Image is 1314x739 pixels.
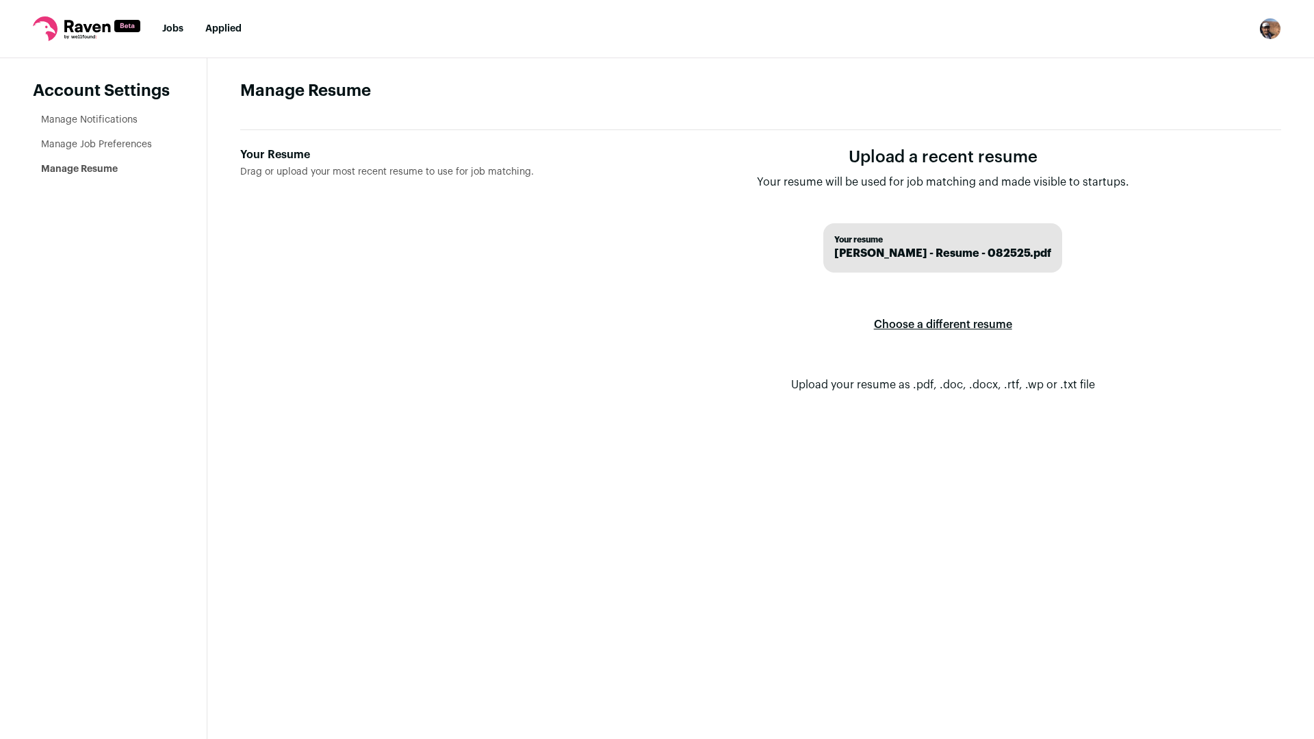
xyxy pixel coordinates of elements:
div: Your Resume [240,147,582,163]
button: Open dropdown [1259,18,1281,40]
header: Account Settings [33,80,174,102]
span: [PERSON_NAME] - Resume - 082525.pdf [834,245,1051,262]
a: Manage Notifications [41,115,138,125]
h1: Manage Resume [240,80,1281,102]
span: Your resume [834,234,1051,245]
img: 1692421-medium_jpg [1259,18,1281,40]
a: Manage Job Preferences [41,140,152,149]
a: Jobs [162,24,183,34]
a: Manage Resume [41,164,118,174]
p: Your resume will be used for job matching and made visible to startups. [757,174,1129,190]
h1: Upload a recent resume [757,147,1129,168]
a: Applied [205,24,242,34]
span: Drag or upload your most recent resume to use for job matching. [240,167,534,177]
p: Upload your resume as .pdf, .doc, .docx, .rtf, .wp or .txt file [791,377,1095,393]
label: Choose a different resume [874,305,1012,344]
